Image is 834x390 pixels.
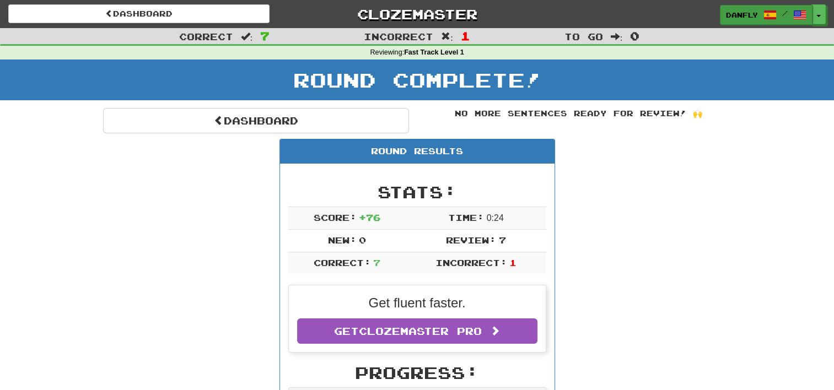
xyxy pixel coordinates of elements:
a: GetClozemaster Pro [297,318,537,344]
span: / [782,9,788,17]
span: 0 : 24 [487,213,504,223]
span: Correct [179,31,233,42]
span: : [441,32,453,41]
h1: Round Complete! [4,69,830,91]
a: Clozemaster [286,4,547,24]
h2: Progress: [288,364,546,382]
span: Score: [314,212,357,223]
span: 7 [373,257,380,268]
div: Round Results [280,139,555,164]
span: Incorrect: [435,257,507,268]
a: Dashboard [103,108,409,133]
span: + 76 [359,212,380,223]
span: : [241,32,253,41]
span: 0 [630,29,639,42]
div: No more sentences ready for review! 🙌 [426,108,731,119]
span: : [611,32,623,41]
a: danfly / [720,5,813,25]
strong: Fast Track Level 1 [404,48,464,56]
span: Incorrect [364,31,433,42]
span: Review: [446,235,496,245]
span: 1 [509,257,516,268]
p: Get fluent faster. [297,294,537,312]
h2: Stats: [288,183,546,201]
span: 1 [461,29,470,42]
span: 7 [260,29,270,42]
span: Clozemaster Pro [359,325,482,337]
span: To go [564,31,603,42]
a: Dashboard [8,4,270,23]
span: New: [328,235,357,245]
span: Time: [448,212,484,223]
span: danfly [726,10,758,20]
span: Correct: [314,257,371,268]
span: 0 [359,235,366,245]
span: 7 [499,235,506,245]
